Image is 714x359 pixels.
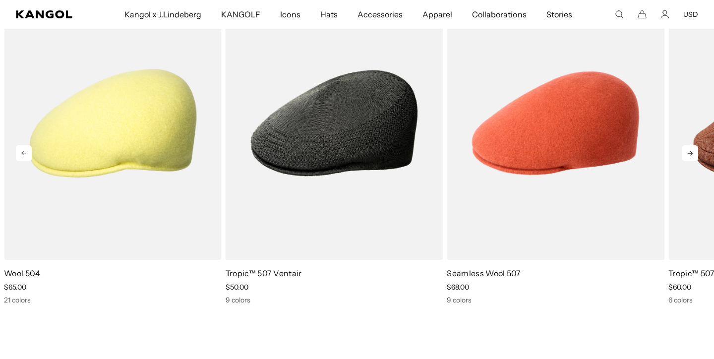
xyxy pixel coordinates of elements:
[4,268,41,278] a: Wool 504
[683,10,698,19] button: USD
[668,283,691,292] span: $60.00
[226,296,443,304] div: 9 colors
[660,10,669,19] a: Account
[447,283,469,292] span: $68.00
[4,296,222,304] div: 21 colors
[638,10,647,19] button: Cart
[447,268,521,278] a: Seamless Wool 507
[226,268,302,278] a: Tropic™ 507 Ventair
[16,10,81,18] a: Kangol
[447,296,664,304] div: 9 colors
[615,10,624,19] summary: Search here
[4,283,26,292] span: $65.00
[226,283,248,292] span: $50.00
